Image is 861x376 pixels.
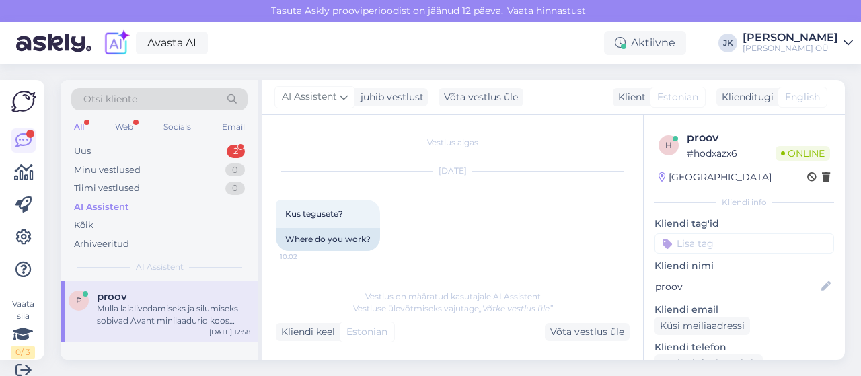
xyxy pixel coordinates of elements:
[136,32,208,54] a: Avasta AI
[112,118,136,136] div: Web
[83,92,137,106] span: Otsi kliente
[209,327,250,337] div: [DATE] 12:58
[659,170,772,184] div: [GEOGRAPHIC_DATA]
[74,182,140,195] div: Tiimi vestlused
[161,118,194,136] div: Socials
[97,303,250,327] div: Mulla laialivedamiseks ja silumiseks sobivad Avant minilaadurid koos tasandusresti või pinnasefre...
[74,219,93,232] div: Kõik
[285,209,343,219] span: Kus tegusete?
[716,90,774,104] div: Klienditugi
[76,295,82,305] span: p
[276,165,630,177] div: [DATE]
[604,31,686,55] div: Aktiivne
[102,29,130,57] img: explore-ai
[654,259,834,273] p: Kliendi nimi
[654,233,834,254] input: Lisa tag
[743,32,838,43] div: [PERSON_NAME]
[71,118,87,136] div: All
[276,137,630,149] div: Vestlus algas
[353,303,553,313] span: Vestluse ülevõtmiseks vajutage
[276,325,335,339] div: Kliendi keel
[718,34,737,52] div: JK
[74,237,129,251] div: Arhiveeritud
[479,303,553,313] i: „Võtke vestlus üle”
[439,88,523,106] div: Võta vestlus üle
[776,146,830,161] span: Online
[74,163,141,177] div: Minu vestlused
[654,317,750,335] div: Küsi meiliaadressi
[225,182,245,195] div: 0
[355,90,424,104] div: juhib vestlust
[11,346,35,359] div: 0 / 3
[654,354,763,373] div: Küsi telefoninumbrit
[74,145,91,158] div: Uus
[665,140,672,150] span: h
[743,32,853,54] a: [PERSON_NAME][PERSON_NAME] OÜ
[654,196,834,209] div: Kliendi info
[365,291,541,301] span: Vestlus on määratud kasutajale AI Assistent
[136,261,184,273] span: AI Assistent
[503,5,590,17] a: Vaata hinnastust
[655,279,819,294] input: Lisa nimi
[657,90,698,104] span: Estonian
[11,298,35,359] div: Vaata siia
[280,252,330,262] span: 10:02
[11,91,36,112] img: Askly Logo
[74,200,129,214] div: AI Assistent
[687,130,830,146] div: proov
[613,90,646,104] div: Klient
[743,43,838,54] div: [PERSON_NAME] OÜ
[575,270,626,280] span: AI Assistent
[276,228,380,251] div: Where do you work?
[687,146,776,161] div: # hodxazx6
[654,303,834,317] p: Kliendi email
[97,291,127,303] span: proov
[785,90,820,104] span: English
[654,217,834,231] p: Kliendi tag'id
[219,118,248,136] div: Email
[545,323,630,341] div: Võta vestlus üle
[225,163,245,177] div: 0
[282,89,337,104] span: AI Assistent
[346,325,387,339] span: Estonian
[227,145,245,158] div: 2
[654,340,834,354] p: Kliendi telefon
